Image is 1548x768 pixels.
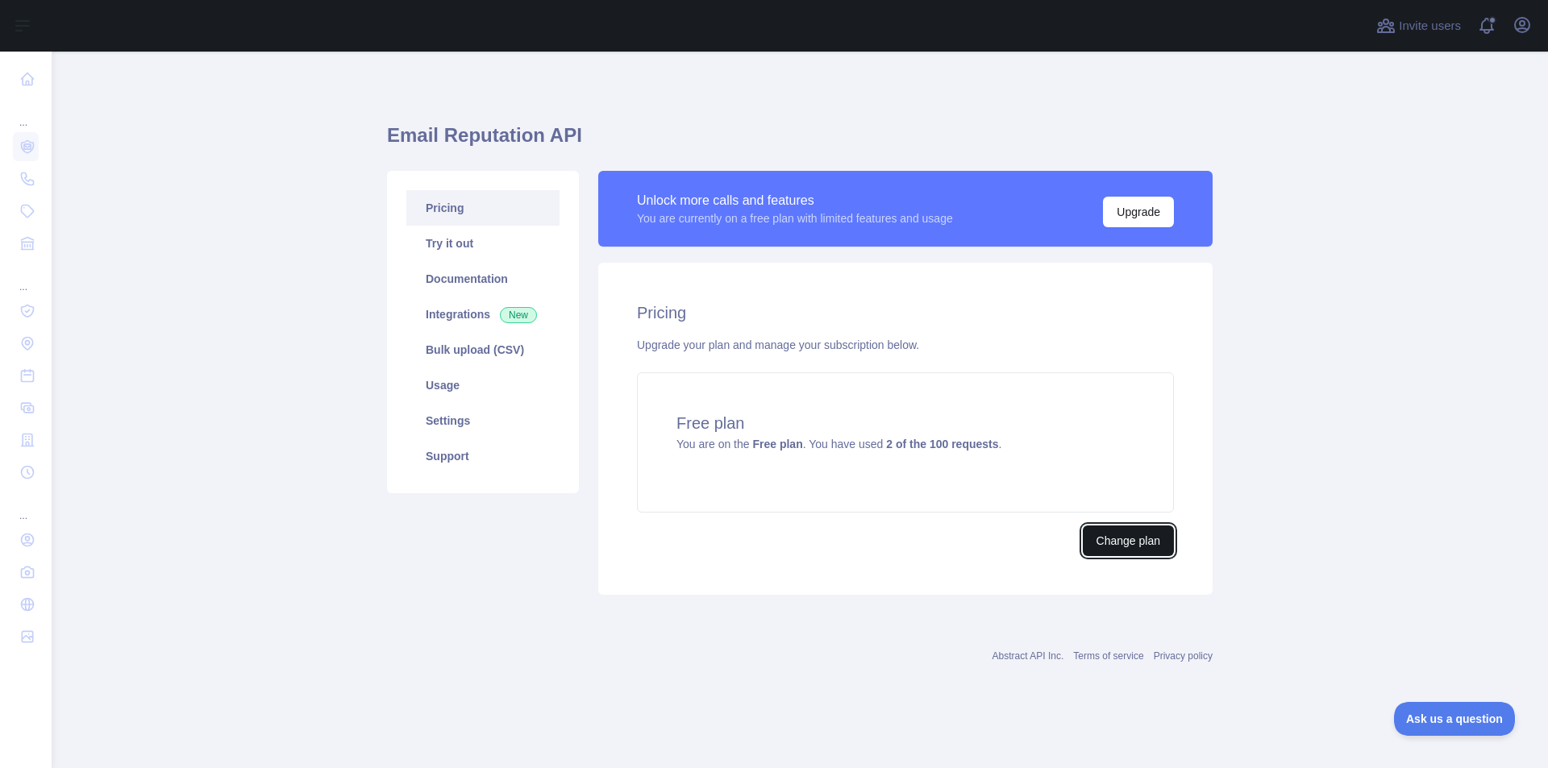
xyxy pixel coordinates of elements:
[406,261,560,297] a: Documentation
[1373,13,1464,39] button: Invite users
[1083,525,1174,556] button: Change plan
[13,490,39,522] div: ...
[886,438,998,450] strong: 2 of the 100 requests
[406,190,560,226] a: Pricing
[1394,702,1516,736] iframe: Toggle Customer Support
[387,122,1213,161] h1: Email Reputation API
[637,337,1174,353] div: Upgrade your plan and manage your subscription below.
[992,650,1064,662] a: Abstract API Inc.
[637,191,953,210] div: Unlock more calls and features
[500,307,537,323] span: New
[13,261,39,293] div: ...
[1073,650,1143,662] a: Terms of service
[406,226,560,261] a: Try it out
[637,301,1174,324] h2: Pricing
[1399,17,1461,35] span: Invite users
[1154,650,1213,662] a: Privacy policy
[406,367,560,403] a: Usage
[752,438,802,450] strong: Free plan
[406,297,560,332] a: Integrations New
[637,210,953,226] div: You are currently on a free plan with limited features and usage
[676,412,1134,434] h4: Free plan
[406,438,560,474] a: Support
[406,403,560,438] a: Settings
[676,438,1001,450] span: You are on the . You have used .
[1103,197,1174,227] button: Upgrade
[13,97,39,129] div: ...
[406,332,560,367] a: Bulk upload (CSV)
